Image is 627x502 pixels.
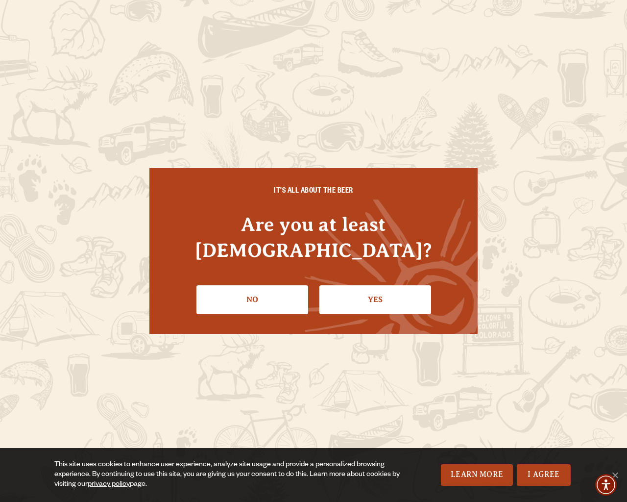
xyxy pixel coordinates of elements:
a: I Agree [517,464,571,486]
h6: IT'S ALL ABOUT THE BEER [169,188,458,197]
h4: Are you at least [DEMOGRAPHIC_DATA]? [169,211,458,263]
a: No [196,285,308,314]
div: Accessibility Menu [595,474,617,496]
a: privacy policy [88,481,130,489]
div: This site uses cookies to enhance user experience, analyze site usage and provide a personalized ... [54,460,401,490]
a: Confirm I'm 21 or older [319,285,431,314]
a: Learn More [441,464,513,486]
